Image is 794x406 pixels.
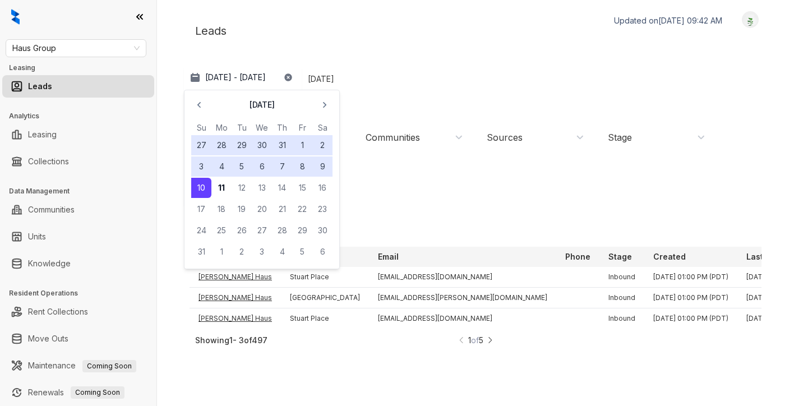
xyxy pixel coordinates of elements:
button: 1 [292,135,312,155]
h3: Data Management [9,186,156,196]
p: Updated on [DATE] 09:42 AM [614,15,722,26]
th: Friday [292,122,312,134]
button: 12 [232,178,252,198]
button: 29 [292,220,312,241]
td: [EMAIL_ADDRESS][PERSON_NAME][DOMAIN_NAME] [369,288,556,308]
td: [EMAIL_ADDRESS][DOMAIN_NAME] [369,267,556,288]
a: Collections [28,150,69,173]
th: Wednesday [252,122,272,134]
li: Units [2,225,154,248]
td: Stuart Place [281,267,369,288]
button: 5 [292,242,312,262]
h3: Resident Operations [9,288,156,298]
button: 25 [211,220,232,241]
button: 30 [312,220,333,241]
div: Communities [366,131,420,144]
p: Created [653,251,686,262]
td: Inbound [599,267,644,288]
th: Saturday [312,122,333,134]
button: 27 [191,135,211,155]
button: 26 [232,220,252,241]
a: Leasing [28,123,57,146]
button: 16 [312,178,333,198]
button: 3 [191,156,211,177]
button: 23 [312,199,333,219]
th: Monday [211,122,232,134]
li: Leasing [2,123,154,146]
a: Communities [28,199,75,221]
td: [EMAIL_ADDRESS][DOMAIN_NAME] [369,308,556,329]
button: 31 [272,135,292,155]
td: [PERSON_NAME] Haus [190,308,281,329]
img: logo [11,9,20,25]
li: Rent Collections [2,301,154,323]
p: [DATE] [249,99,275,110]
button: 4 [211,156,232,177]
th: Sunday [191,122,211,134]
div: [DATE] [304,70,345,87]
button: 30 [252,135,272,155]
button: 3 [252,242,272,262]
button: 4 [272,242,292,262]
button: 18 [211,199,232,219]
button: 10 [191,178,211,198]
a: Units [28,225,46,248]
button: 2 [312,135,333,155]
button: 14 [272,178,292,198]
div: Stage [608,131,632,144]
div: Sources [487,131,523,144]
span: Coming Soon [71,386,124,399]
li: Move Outs [2,327,154,350]
th: Thursday [272,122,292,134]
span: of [471,335,479,345]
h3: Leasing [9,63,156,73]
a: RenewalsComing Soon [28,381,124,404]
button: 2 [232,242,252,262]
p: Stage [608,251,632,262]
button: 5 [232,156,252,177]
button: [DATE] - [DATE] [184,67,302,87]
button: 24 [191,220,211,241]
a: Rent Collections [28,301,88,323]
button: 6 [312,242,333,262]
button: 1 [211,242,232,262]
button: 9 [312,156,333,177]
button: 22 [292,199,312,219]
img: LeftArrowIcon [458,334,465,346]
a: Leads [28,75,52,98]
h3: Analytics [9,111,156,121]
td: Inbound [599,288,644,308]
td: [DATE] 01:00 PM (PDT) [644,267,737,288]
button: 20 [252,199,272,219]
div: Showing 1 - 3 of 497 [195,335,458,345]
button: 27 [252,220,272,241]
button: 13 [252,178,272,198]
span: Haus Group [12,40,140,57]
button: 11 [211,178,232,198]
p: Phone [565,251,590,262]
li: Collections [2,150,154,173]
div: Leads [184,11,767,50]
li: Maintenance [2,354,154,377]
td: [GEOGRAPHIC_DATA] [281,288,369,308]
button: 7 [272,156,292,177]
button: 19 [232,199,252,219]
li: Leads [2,75,154,98]
img: RightArrowIcon [486,334,494,346]
span: Coming Soon [82,360,136,372]
p: Email [378,251,399,262]
button: 31 [191,242,211,262]
a: Move Outs [28,327,68,350]
td: [DATE] 01:00 PM (PDT) [644,288,737,308]
button: 8 [292,156,312,177]
td: Stuart Place [281,308,369,329]
img: UserAvatar [742,14,758,26]
button: 15 [292,178,312,198]
button: 17 [191,199,211,219]
li: Renewals [2,381,154,404]
td: [DATE] 01:00 PM (PDT) [644,308,737,329]
a: Knowledge [28,252,71,275]
button: 28 [272,220,292,241]
li: Knowledge [2,252,154,275]
td: [PERSON_NAME] Haus [190,288,281,308]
